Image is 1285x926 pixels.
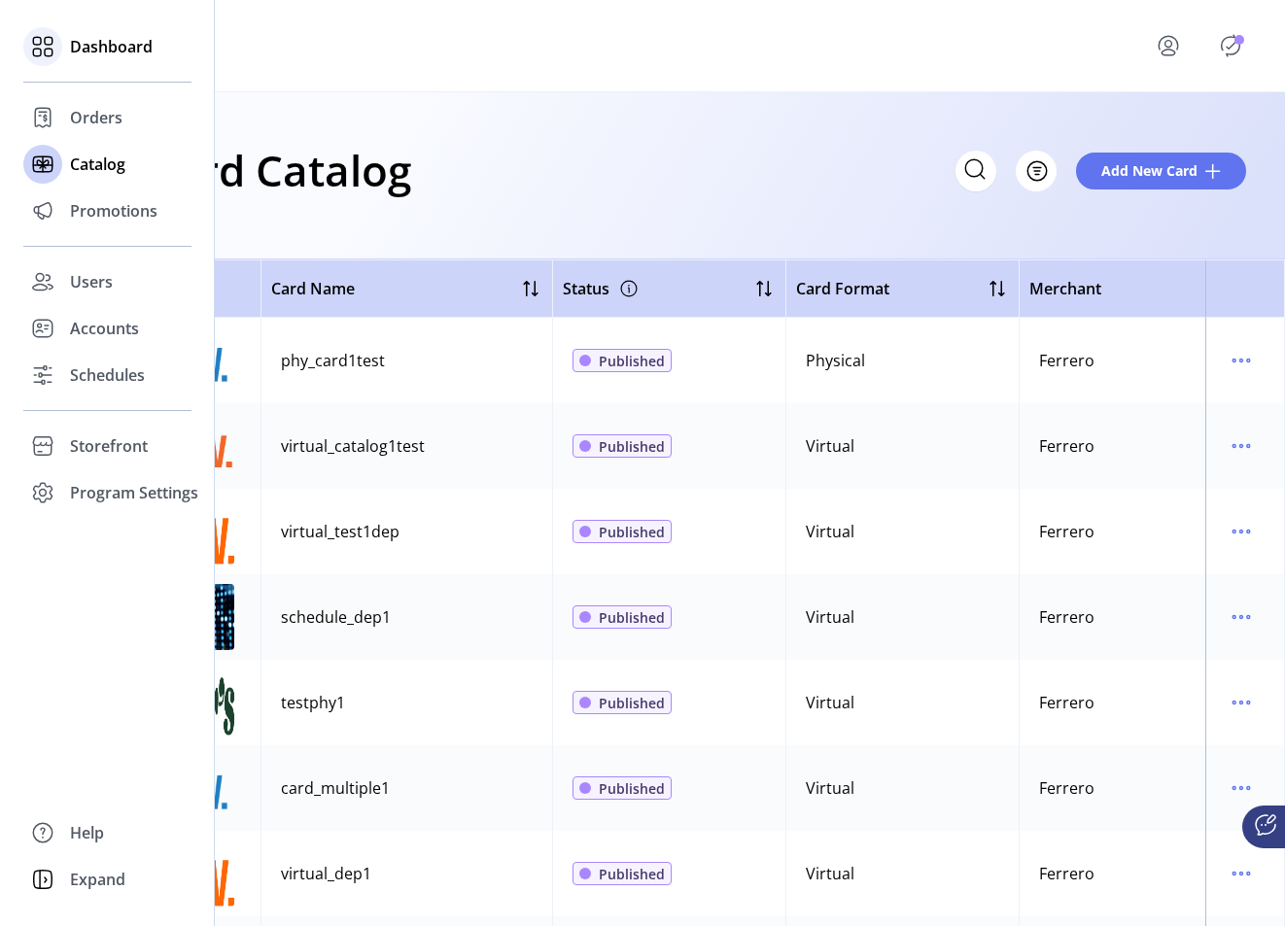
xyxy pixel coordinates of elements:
span: Accounts [70,317,139,340]
input: Search [955,151,996,191]
span: Expand [70,868,125,891]
div: Ferrero [1039,776,1094,800]
span: Merchant [1029,277,1101,300]
div: Virtual [806,776,854,800]
span: Schedules [70,363,145,387]
h1: Card Catalog [148,136,411,204]
div: Ferrero [1039,349,1094,372]
div: Virtual [806,434,854,458]
div: Virtual [806,862,854,885]
button: menu [1226,430,1257,462]
button: menu [1226,772,1257,804]
button: menu [1226,516,1257,547]
div: Ferrero [1039,862,1094,885]
button: menu [1226,858,1257,889]
span: Card Name [271,277,355,300]
div: virtual_test1dep [281,520,399,543]
span: Help [70,821,104,844]
span: Storefront [70,434,148,458]
span: Card Format [796,277,889,300]
button: menu [1226,601,1257,633]
span: Program Settings [70,481,198,504]
button: menu [1226,345,1257,376]
span: Users [70,270,113,293]
div: card_multiple1 [281,776,390,800]
span: Dashboard [70,35,153,58]
div: Ferrero [1039,605,1094,629]
div: phy_card1test [281,349,385,372]
div: Virtual [806,605,854,629]
span: Published [599,864,665,884]
span: Add New Card [1101,160,1198,181]
div: virtual_dep1 [281,862,371,885]
span: Promotions [70,199,157,223]
span: Published [599,522,665,542]
span: Catalog [70,153,125,176]
button: menu [1129,22,1215,69]
button: Publisher Panel [1215,30,1246,61]
div: Virtual [806,691,854,714]
div: Virtual [806,520,854,543]
div: testphy1 [281,691,345,714]
button: Add New Card [1076,153,1246,189]
span: Orders [70,106,122,129]
span: Published [599,351,665,371]
span: Published [599,693,665,713]
button: menu [1226,687,1257,718]
div: virtual_catalog1test [281,434,425,458]
div: schedule_dep1 [281,605,391,629]
div: Physical [806,349,865,372]
button: Filter Button [1016,151,1057,191]
span: Published [599,607,665,628]
span: Published [599,778,665,799]
div: Status [563,273,641,304]
span: Published [599,436,665,457]
div: Ferrero [1039,691,1094,714]
div: Ferrero [1039,434,1094,458]
div: Ferrero [1039,520,1094,543]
